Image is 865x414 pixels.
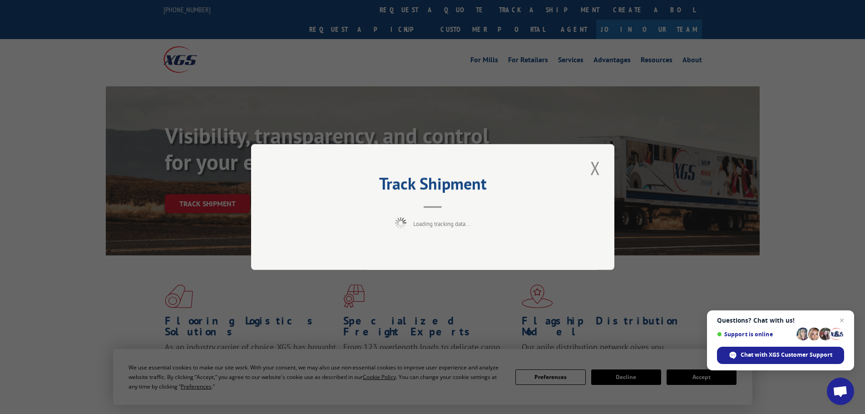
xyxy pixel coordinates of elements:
img: xgs-loading [395,217,406,229]
span: Support is online [717,331,793,338]
span: Loading tracking data... [413,220,470,228]
h2: Track Shipment [297,177,569,195]
span: Questions? Chat with us! [717,317,844,324]
button: Close modal [588,155,603,180]
span: Chat with XGS Customer Support [717,347,844,364]
span: Chat with XGS Customer Support [741,351,832,359]
a: Open chat [827,378,854,405]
